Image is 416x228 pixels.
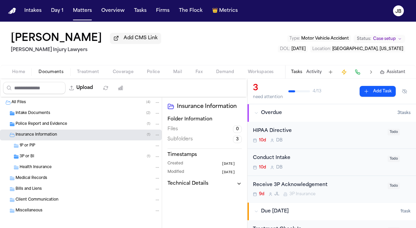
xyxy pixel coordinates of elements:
span: 3P or BI [20,154,34,160]
span: Type : [289,37,300,41]
span: J L [275,191,279,197]
div: Open task: Receive 3P Acknowledgement [248,176,416,203]
div: need attention [253,94,283,100]
span: Intake Documents [16,111,50,116]
button: Firms [153,5,172,17]
span: 3P Insurance [289,191,315,197]
span: Insurance Information [16,132,57,138]
span: Client Communication [16,197,58,203]
button: Overview [99,5,127,17]
button: Due [DATE]1task [248,203,416,220]
span: Medical Records [16,176,47,181]
button: Technical Details [167,180,242,187]
img: Finch Logo [8,8,16,14]
span: Modified [167,169,184,175]
span: 10d [259,138,266,143]
span: 3 [233,136,242,143]
span: ( 1 ) [147,133,150,137]
button: Day 1 [48,5,66,17]
span: Documents [38,69,63,75]
div: 3 [253,83,283,94]
button: Create Immediate Task [339,67,349,77]
span: ( 2 ) [146,111,150,115]
span: Add CMS Link [124,35,158,42]
button: The Flock [176,5,205,17]
span: D B [276,165,283,170]
button: Hide completed tasks (⌘⇧H) [398,86,411,97]
span: 0 [233,126,242,133]
span: Treatment [77,69,99,75]
h2: [PERSON_NAME] Injury Lawyers [11,46,161,54]
button: [DATE] [222,161,242,167]
div: Open task: HIPAA Directive [248,122,416,149]
div: Open task: Conduct Intake [248,149,416,176]
h2: Insurance Information [177,102,242,111]
span: 10d [259,165,266,170]
span: ( 1 ) [147,122,150,126]
span: Subfolders [167,136,193,143]
div: Conduct Intake [253,154,384,162]
span: 9d [259,191,264,197]
button: Activity [306,69,322,75]
h3: Technical Details [167,180,208,187]
span: [DATE] [222,161,235,167]
span: D B [276,138,283,143]
span: Miscellaneous [16,208,43,214]
button: Edit matter name [11,32,102,45]
span: Due [DATE] [261,208,289,215]
button: Add CMS Link [110,33,161,44]
span: Todo [388,156,400,162]
button: Add Task [326,67,335,77]
span: Mail [173,69,182,75]
span: Location : [312,47,331,51]
span: Todo [388,183,400,189]
button: Change status from Case setup [354,35,405,43]
span: 1 task [400,209,411,214]
span: [DATE] [222,169,235,175]
button: Tasks [291,69,302,75]
button: Edit Location: Gulfport, Mississippi [310,46,405,52]
h3: Folder Information [167,116,242,123]
button: Overdue3tasks [248,104,416,122]
span: Workspaces [248,69,274,75]
div: Receive 3P Acknowledgement [253,181,384,189]
h3: Timestamps [167,152,242,158]
span: All Files [11,100,26,106]
span: Status: [357,36,371,42]
button: Make a Call [353,67,362,77]
span: ( 1 ) [147,155,150,158]
input: Search files [3,82,66,94]
span: Home [12,69,25,75]
span: ( 4 ) [146,100,150,104]
span: [DATE] [291,47,306,51]
span: Demand [216,69,234,75]
button: Upload [66,82,97,94]
button: Edit DOL: 2025-08-17 [278,46,308,52]
a: Home [8,8,16,14]
button: [DATE] [222,169,242,175]
span: DOL : [280,47,290,51]
span: Police Report and Evidence [16,121,67,127]
button: Add Task [360,86,396,97]
span: Todo [388,129,400,135]
span: 3 task s [397,110,411,116]
span: Overdue [261,110,282,116]
span: Coverage [113,69,133,75]
span: Assistant [387,69,405,75]
button: Intakes [22,5,44,17]
h1: [PERSON_NAME] [11,32,102,45]
span: 4 / 13 [313,89,321,94]
span: Health Insurance [20,165,52,170]
span: Motor Vehicle Accident [301,37,349,41]
span: Files [167,126,178,133]
button: crownMetrics [209,5,240,17]
button: Matters [70,5,95,17]
button: Tasks [131,5,149,17]
span: Created [167,161,183,167]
